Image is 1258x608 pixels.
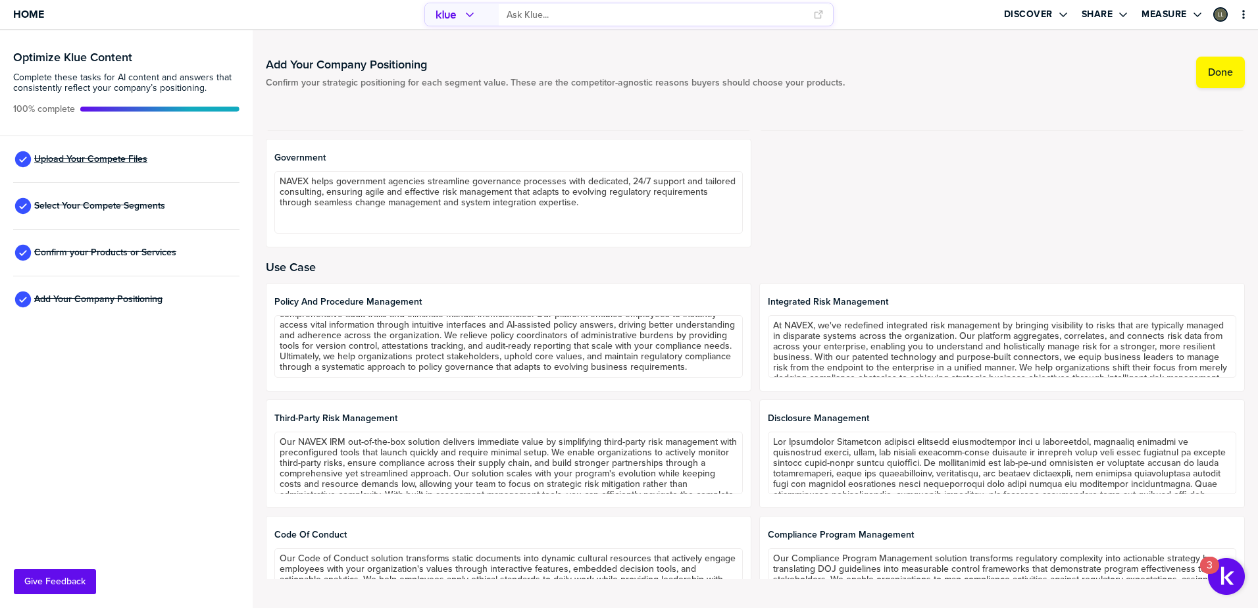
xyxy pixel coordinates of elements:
div: Lindsay Lawler [1213,7,1228,22]
span: Compliance Program Management [768,530,1236,540]
a: Edit Profile [1212,6,1229,23]
span: Home [13,9,44,20]
div: 3 [1207,565,1213,582]
input: Ask Klue... [507,4,805,26]
span: Confirm your strategic positioning for each segment value. These are the competitor-agnostic reas... [266,78,845,88]
h2: Use Case [266,261,1245,274]
span: Policy and Procedure Management [274,297,743,307]
h3: Optimize Klue Content [13,51,239,63]
button: Open Resource Center, 3 new notifications [1208,558,1245,595]
span: Complete these tasks for AI content and answers that consistently reflect your company’s position... [13,72,239,93]
span: Integrated Risk Management [768,297,1236,307]
span: Add Your Company Positioning [34,294,163,305]
textarea: NAVEX helps government agencies streamline governance processes with dedicated, 24/7 support and ... [274,171,743,234]
button: Give Feedback [14,569,96,594]
textarea: Lor Ipsumdolor Sitametcon adipisci elitsedd eiusmodtempor inci u laboreetdol, magnaaliq enimadmi ... [768,432,1236,494]
textarea: Our Policy and Procedure Management solution empowers organizations to centralize, manage, and ma... [274,315,743,378]
span: Government [274,153,743,163]
h1: Add Your Company Positioning [266,57,845,72]
span: Active [13,104,75,114]
span: Third-Party Risk Management [274,413,743,424]
label: Discover [1004,9,1053,20]
span: Upload Your Compete Files [34,154,147,165]
span: Confirm your Products or Services [34,247,176,258]
label: Share [1082,9,1113,20]
img: 57d6dcb9b6d4b3943da97fe41573ba18-sml.png [1215,9,1226,20]
label: Done [1208,66,1233,79]
label: Measure [1142,9,1187,20]
textarea: At NAVEX, we've redefined integrated risk management by bringing visibility to risks that are typ... [768,315,1236,378]
span: Disclosure Management [768,413,1236,424]
span: Select Your Compete Segments [34,201,165,211]
textarea: Our NAVEX IRM out-of-the-box solution delivers immediate value by simplifying third-party risk ma... [274,432,743,494]
span: Code of Conduct [274,530,743,540]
